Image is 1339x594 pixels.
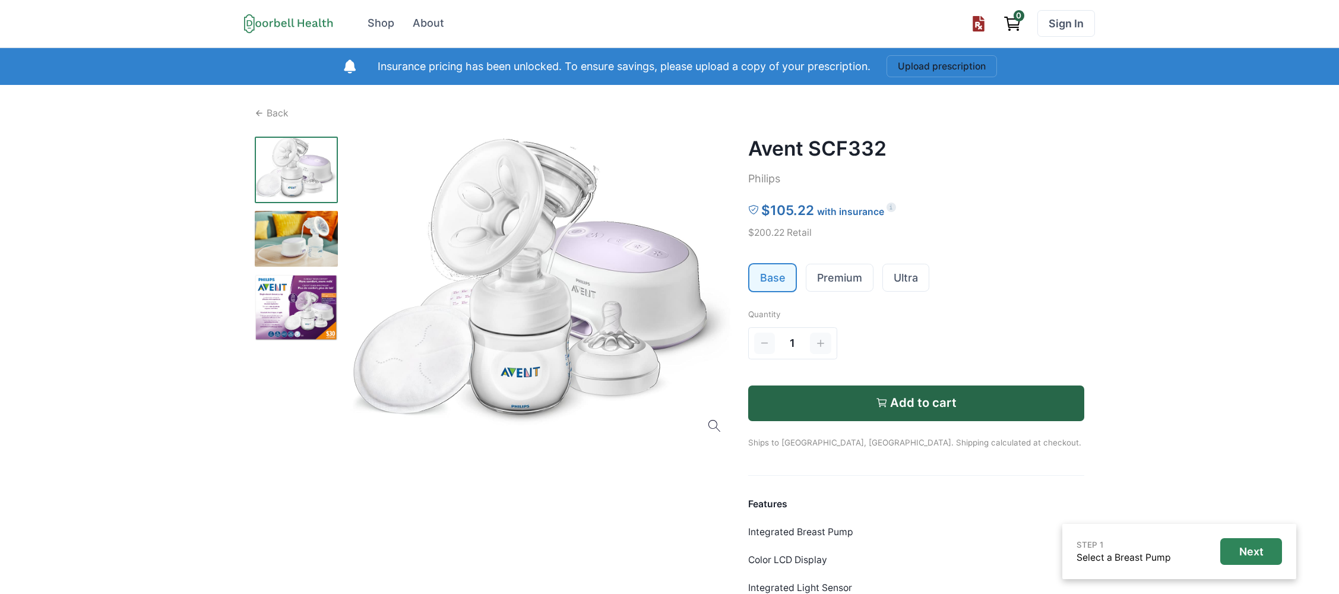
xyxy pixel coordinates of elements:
strong: Features [748,498,787,510]
p: Next [1239,545,1264,558]
a: View cart [998,10,1027,37]
span: 1 [790,336,795,352]
p: Insurance pricing has been unlocked. To ensure savings, please upload a copy of your prescription. [378,59,870,75]
h2: Avent SCF332 [748,137,1085,160]
button: Upload prescription [887,55,997,77]
button: Add to cart [748,386,1085,421]
p: Add to cart [890,396,957,410]
p: Ships to [GEOGRAPHIC_DATA], [GEOGRAPHIC_DATA]. Shipping calculated at checkout. [748,421,1085,449]
a: Select a Breast Pump [1077,552,1171,563]
div: Shop [368,15,394,31]
a: Shop [360,10,403,37]
span: 0 [1014,10,1024,21]
a: About [405,10,452,37]
img: p396f7c1jhk335ckoricv06bci68 [255,137,338,203]
button: Decrement [754,333,775,354]
p: Philips [748,171,1085,187]
p: Back [267,106,289,121]
a: Base [749,264,796,291]
p: STEP 1 [1077,539,1171,551]
p: with insurance [817,205,884,219]
button: Upload prescription [966,10,992,37]
div: About [413,15,444,31]
p: $105.22 [761,200,814,220]
button: Next [1220,538,1282,565]
a: Ultra [883,264,929,291]
p: Quantity [748,308,1085,320]
p: $200.22 Retail [748,226,1085,240]
a: Sign In [1037,10,1095,37]
img: fjqt3luqs1s1fockw9rvj9w7pfkf [255,211,338,267]
a: Premium [806,264,873,291]
img: p8xktdatc5qvihr1wisn7n0qpc5j [255,274,338,341]
button: Increment [810,333,831,354]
